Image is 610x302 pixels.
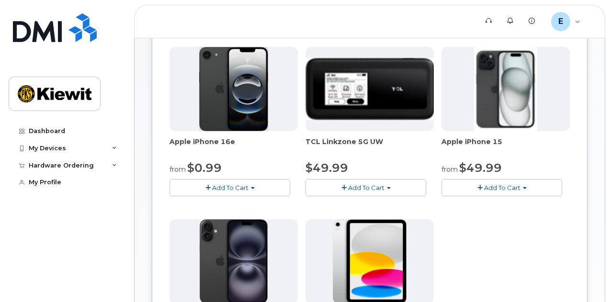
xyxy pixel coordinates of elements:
[305,179,426,196] button: Add To Cart
[474,47,538,131] img: iphone15.jpg
[187,161,222,175] span: $0.99
[441,137,570,156] div: Apple iPhone 15
[169,179,290,196] button: Add To Cart
[199,47,268,131] img: iphone16e.png
[441,165,458,174] small: from
[305,161,348,175] span: $49.99
[212,184,249,191] span: Add To Cart
[169,137,298,156] div: Apple iPhone 16e
[305,137,434,156] div: TCL Linkzone 5G UW
[484,184,520,191] span: Add To Cart
[558,16,563,27] span: E
[305,58,434,120] img: linkzone5g.png
[441,179,562,196] button: Add To Cart
[459,161,502,175] span: $49.99
[169,165,186,174] small: from
[544,12,587,31] div: Eugene.Udarbe
[568,260,603,295] iframe: Messenger Launcher
[348,184,384,191] span: Add To Cart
